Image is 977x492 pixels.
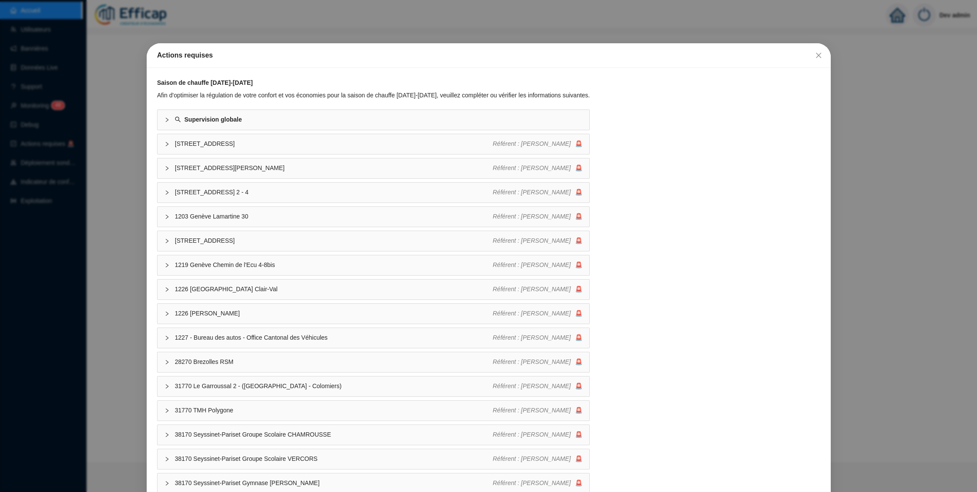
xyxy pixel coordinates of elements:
[492,188,582,197] div: 🚨
[492,237,571,244] span: Référent : [PERSON_NAME]
[157,50,820,61] div: Actions requises
[492,479,571,486] span: Référent : [PERSON_NAME]
[492,334,571,341] span: Référent : [PERSON_NAME]
[492,407,571,414] span: Référent : [PERSON_NAME]
[492,140,571,147] span: Référent : [PERSON_NAME]
[492,382,582,391] div: 🚨
[157,352,589,372] div: 28270 Brezolles RSMRéférent : [PERSON_NAME]🚨
[164,432,170,437] span: collapsed
[175,479,493,488] span: 38170 Seyssinet-Pariset Gymnase [PERSON_NAME]
[164,214,170,219] span: collapsed
[164,190,170,195] span: collapsed
[164,117,170,122] span: collapsed
[492,333,582,342] div: 🚨
[164,311,170,316] span: collapsed
[175,430,493,439] span: 38170 Seyssinet-Pariset Groupe Scolaire CHAMROUSSE
[157,304,589,324] div: 1226 [PERSON_NAME]Référent : [PERSON_NAME]🚨
[157,376,589,396] div: 31770 Le Garroussal 2 - ([GEOGRAPHIC_DATA] - Colomiers)Référent : [PERSON_NAME]🚨
[157,158,589,178] div: [STREET_ADDRESS][PERSON_NAME]Référent : [PERSON_NAME]🚨
[492,261,571,268] span: Référent : [PERSON_NAME]
[164,457,170,462] span: collapsed
[492,309,582,318] div: 🚨
[175,116,181,122] span: search
[492,260,582,270] div: 🚨
[164,360,170,365] span: collapsed
[164,263,170,268] span: collapsed
[492,164,582,173] div: 🚨
[492,455,571,462] span: Référent : [PERSON_NAME]
[164,384,170,389] span: collapsed
[492,213,571,220] span: Référent : [PERSON_NAME]
[492,430,582,439] div: 🚨
[492,383,571,389] span: Référent : [PERSON_NAME]
[164,287,170,292] span: collapsed
[492,236,582,245] div: 🚨
[492,454,582,463] div: 🚨
[164,238,170,244] span: collapsed
[811,48,825,62] button: Close
[811,52,825,59] span: Fermer
[175,382,493,391] span: 31770 Le Garroussal 2 - ([GEOGRAPHIC_DATA] - Colomiers)
[157,91,590,100] div: Afin d'optimiser la régulation de votre confort et vos économies pour la saison de chauffe [DATE]...
[157,183,589,203] div: [STREET_ADDRESS] 2 - 4Référent : [PERSON_NAME]🚨
[175,260,493,270] span: 1219 Genève Chemin de l'Ecu 4-8bis
[175,454,493,463] span: 38170 Seyssinet-Pariset Groupe Scolaire VERCORS
[175,164,493,173] span: [STREET_ADDRESS][PERSON_NAME]
[492,139,582,148] div: 🚨
[157,231,589,251] div: [STREET_ADDRESS]Référent : [PERSON_NAME]🚨
[175,333,493,342] span: 1227 - Bureau des autos - Office Cantonal des Véhicules
[157,110,589,130] div: Supervision globale
[175,236,493,245] span: [STREET_ADDRESS]
[175,309,493,318] span: 1226 [PERSON_NAME]
[492,164,571,171] span: Référent : [PERSON_NAME]
[164,481,170,486] span: collapsed
[164,408,170,413] span: collapsed
[164,141,170,147] span: collapsed
[175,406,493,415] span: 31770 TMH Polygone
[175,139,493,148] span: [STREET_ADDRESS]
[157,79,253,86] strong: Saison de chauffe [DATE]-[DATE]
[184,116,242,123] strong: Supervision globale
[492,357,582,367] div: 🚨
[492,286,571,293] span: Référent : [PERSON_NAME]
[492,406,582,415] div: 🚨
[492,358,571,365] span: Référent : [PERSON_NAME]
[157,401,589,421] div: 31770 TMH PolygoneRéférent : [PERSON_NAME]🚨
[175,212,493,221] span: 1203 Genève Lamartine 30
[175,188,493,197] span: [STREET_ADDRESS] 2 - 4
[815,52,822,59] span: close
[157,425,589,445] div: 38170 Seyssinet-Pariset Groupe Scolaire CHAMROUSSERéférent : [PERSON_NAME]🚨
[157,134,589,154] div: [STREET_ADDRESS]Référent : [PERSON_NAME]🚨
[492,310,571,317] span: Référent : [PERSON_NAME]
[157,328,589,348] div: 1227 - Bureau des autos - Office Cantonal des VéhiculesRéférent : [PERSON_NAME]🚨
[164,166,170,171] span: collapsed
[175,285,493,294] span: 1226 [GEOGRAPHIC_DATA] Clair-Val
[492,212,582,221] div: 🚨
[175,357,493,367] span: 28270 Brezolles RSM
[157,449,589,469] div: 38170 Seyssinet-Pariset Groupe Scolaire VERCORSRéférent : [PERSON_NAME]🚨
[492,285,582,294] div: 🚨
[492,431,571,438] span: Référent : [PERSON_NAME]
[157,280,589,299] div: 1226 [GEOGRAPHIC_DATA] Clair-ValRéférent : [PERSON_NAME]🚨
[492,479,582,488] div: 🚨
[492,189,571,196] span: Référent : [PERSON_NAME]
[157,255,589,275] div: 1219 Genève Chemin de l'Ecu 4-8bisRéférent : [PERSON_NAME]🚨
[164,335,170,341] span: collapsed
[157,207,589,227] div: 1203 Genève Lamartine 30Référent : [PERSON_NAME]🚨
